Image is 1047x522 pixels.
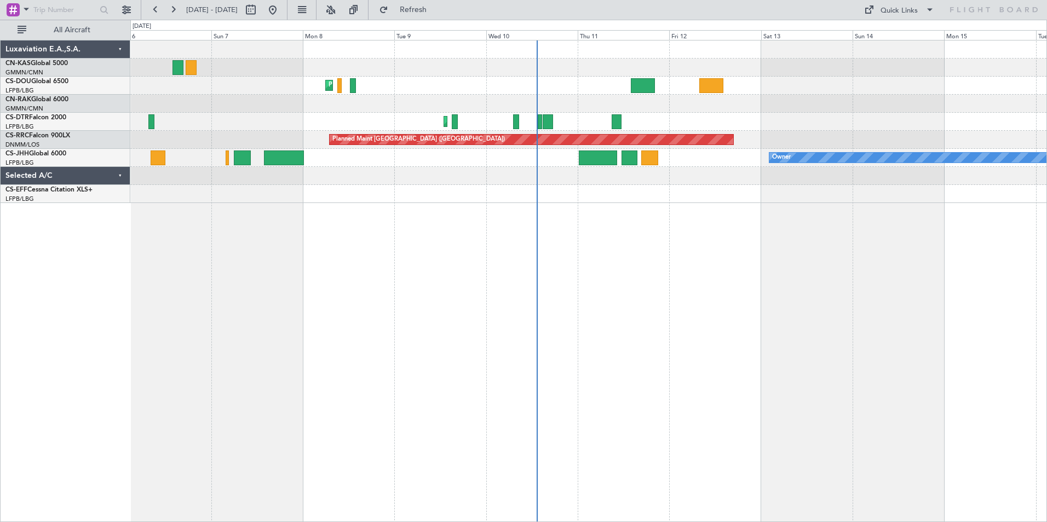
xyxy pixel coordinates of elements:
a: GMMN/CMN [5,105,43,113]
a: LFPB/LBG [5,86,34,95]
button: All Aircraft [12,21,119,39]
div: Quick Links [881,5,918,16]
div: Planned Maint Mugla ([GEOGRAPHIC_DATA]) [447,113,574,130]
div: Owner [772,149,791,166]
div: Sun 7 [211,30,303,40]
div: Mon 8 [303,30,394,40]
a: CN-KASGlobal 5000 [5,60,68,67]
a: CS-DTRFalcon 2000 [5,114,66,121]
span: CS-DOU [5,78,31,85]
span: CN-KAS [5,60,31,67]
span: CN-RAK [5,96,31,103]
a: CS-RRCFalcon 900LX [5,132,70,139]
div: Mon 15 [944,30,1036,40]
button: Quick Links [859,1,940,19]
span: All Aircraft [28,26,116,34]
div: [DATE] [133,22,151,31]
a: CS-DOUGlobal 6500 [5,78,68,85]
div: Sat 6 [119,30,211,40]
div: Planned Maint [GEOGRAPHIC_DATA] ([GEOGRAPHIC_DATA]) [329,77,501,94]
a: CS-JHHGlobal 6000 [5,150,66,157]
span: CS-DTR [5,114,29,121]
a: GMMN/CMN [5,68,43,77]
a: LFPB/LBG [5,159,34,167]
span: CS-JHH [5,150,29,157]
a: CN-RAKGlobal 6000 [5,96,68,103]
div: Tue 9 [394,30,486,40]
span: [DATE] - [DATE] [186,5,238,15]
span: CS-EFF [5,187,27,193]
input: Trip Number [33,2,96,18]
div: Planned Maint [GEOGRAPHIC_DATA] ([GEOGRAPHIC_DATA]) [332,131,505,148]
div: Thu 11 [578,30,669,40]
button: Refresh [374,1,440,19]
span: CS-RRC [5,132,29,139]
a: LFPB/LBG [5,195,34,203]
a: CS-EFFCessna Citation XLS+ [5,187,93,193]
div: Fri 12 [669,30,761,40]
a: LFPB/LBG [5,123,34,131]
div: Wed 10 [486,30,578,40]
span: Refresh [390,6,436,14]
div: Sat 13 [761,30,853,40]
div: Sun 14 [853,30,944,40]
a: DNMM/LOS [5,141,39,149]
